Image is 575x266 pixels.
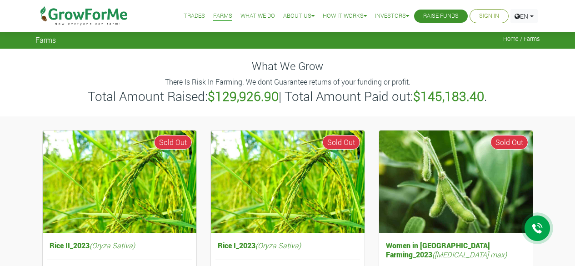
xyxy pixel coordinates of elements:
[240,11,275,21] a: What We Do
[215,239,360,252] h5: Rice I_2023
[208,88,279,105] b: $129,926.90
[43,130,196,234] img: growforme image
[322,135,360,150] span: Sold Out
[479,11,499,21] a: Sign In
[35,60,540,73] h4: What We Grow
[255,241,301,250] i: (Oryza Sativa)
[37,76,539,87] p: There Is Risk In Farming. We dont Guarantee returns of your funding or profit.
[490,135,528,150] span: Sold Out
[211,130,365,234] img: growforme image
[510,9,538,23] a: EN
[47,239,192,252] h5: Rice II_2023
[37,89,539,104] h3: Total Amount Raised: | Total Amount Paid out: .
[90,241,135,250] i: (Oryza Sativa)
[375,11,409,21] a: Investors
[323,11,367,21] a: How it Works
[379,130,533,234] img: growforme image
[432,250,507,259] i: ([MEDICAL_DATA] max)
[184,11,205,21] a: Trades
[213,11,232,21] a: Farms
[503,35,540,42] span: Home / Farms
[413,88,484,105] b: $145,183.40
[35,35,56,44] span: Farms
[423,11,459,21] a: Raise Funds
[384,239,528,261] h5: Women in [GEOGRAPHIC_DATA] Farming_2023
[283,11,315,21] a: About Us
[154,135,192,150] span: Sold Out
